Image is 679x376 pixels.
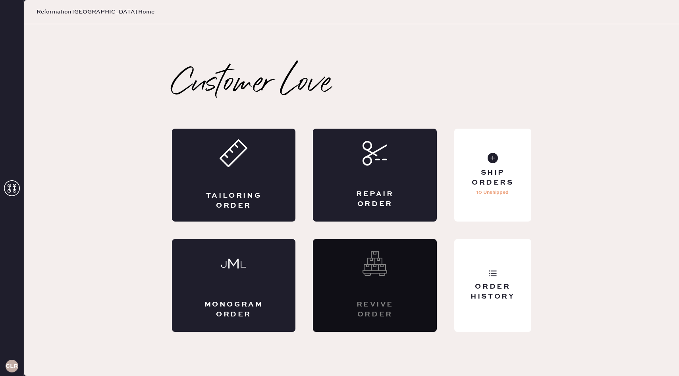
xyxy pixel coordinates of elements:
[172,68,331,100] h2: Customer Love
[641,340,675,374] iframe: Front Chat
[345,189,405,209] div: Repair Order
[6,363,18,369] h3: CLR
[345,300,405,320] div: Revive order
[204,191,264,211] div: Tailoring Order
[476,188,509,197] p: 10 Unshipped
[37,8,154,16] span: Reformation [GEOGRAPHIC_DATA] Home
[204,300,264,320] div: Monogram Order
[461,168,525,188] div: Ship Orders
[461,282,525,302] div: Order History
[313,239,437,332] div: Interested? Contact us at care@hemster.co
